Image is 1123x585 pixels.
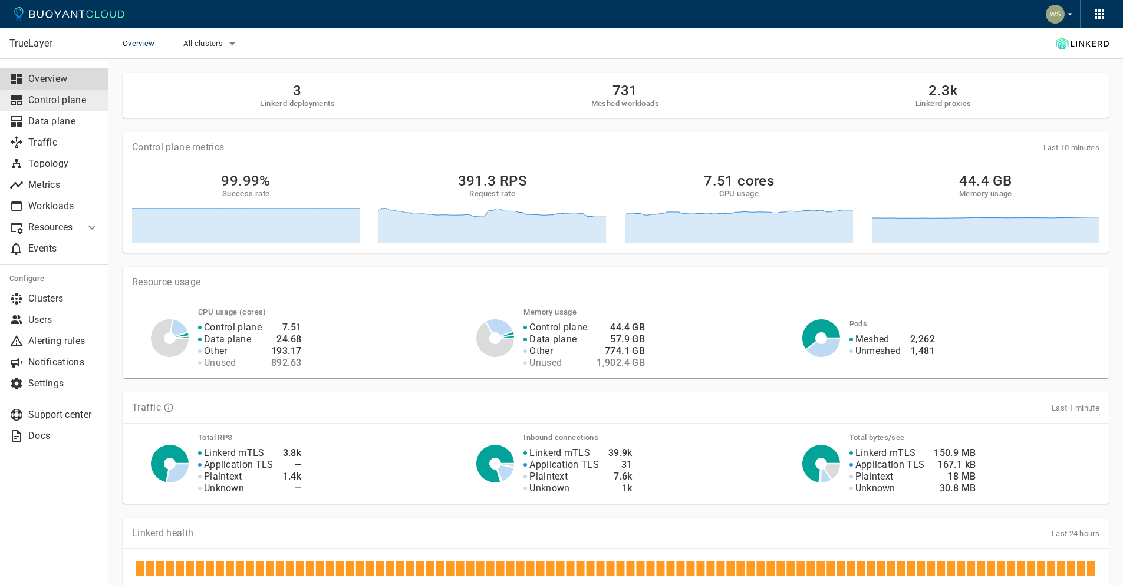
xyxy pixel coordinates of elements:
p: Data plane [529,333,577,345]
p: Data plane [28,115,99,127]
p: Other [529,345,553,357]
h4: 30.8 MB [934,482,976,494]
p: Linkerd mTLS [855,447,916,459]
h2: 2.3k [915,82,971,99]
h4: — [283,459,302,471]
p: Unknown [855,482,895,494]
p: Control plane metrics [132,141,224,153]
h5: Request rate [469,189,515,199]
p: Resources [28,222,75,233]
p: Application TLS [529,459,599,471]
h5: Meshed workloads [591,99,659,108]
p: Other [204,345,228,357]
h2: 391.3 RPS [458,173,528,189]
h4: 167.1 kB [934,459,976,471]
span: Overview [123,28,169,59]
p: Plaintext [204,471,242,482]
h5: Memory usage [959,189,1012,199]
p: Unused [204,357,236,369]
h4: 39.9k [608,447,633,459]
h4: 31 [608,459,633,471]
h2: 3 [260,82,335,99]
h5: Configure [9,274,99,283]
h4: 1.4k [283,471,302,482]
h5: Linkerd deployments [260,99,335,108]
h4: 24.68 [271,333,301,345]
p: Users [28,314,99,326]
h2: 99.99% [221,173,270,189]
h4: 57.9 GB [597,333,645,345]
h2: 731 [591,82,659,99]
p: Unknown [204,482,244,494]
p: Control plane [28,94,99,106]
button: All clusters [183,35,239,52]
h2: 44.4 GB [959,173,1012,189]
h4: 892.63 [271,357,301,369]
p: Linkerd health [132,527,193,539]
h4: 150.9 MB [934,447,976,459]
p: Overview [28,73,99,85]
p: Meshed [855,333,890,345]
p: Metrics [28,179,99,191]
h5: Linkerd proxies [915,99,971,108]
span: Last 1 minute [1052,404,1099,412]
h4: 774.1 GB [597,345,645,357]
p: Workloads [28,200,99,212]
a: 44.4 GBMemory usage [872,173,1099,243]
p: TrueLayer [9,38,98,49]
p: Plaintext [855,471,894,482]
h4: 193.17 [271,345,301,357]
p: Plaintext [529,471,568,482]
p: Unused [529,357,562,369]
p: Data plane [204,333,251,345]
p: Support center [28,409,99,421]
a: 7.51 coresCPU usage [625,173,853,243]
h5: CPU usage [719,189,759,199]
p: Linkerd mTLS [529,447,590,459]
h4: 44.4 GB [597,322,645,333]
h2: 7.51 cores [704,173,774,189]
h5: Success rate [222,189,270,199]
svg: TLS data is compiled from traffic seen by Linkerd proxies. RPS and TCP bytes reflect both inbound... [163,402,174,413]
h4: 1,481 [910,345,935,357]
h4: 3.8k [283,447,302,459]
p: Application TLS [204,459,274,471]
p: Resource usage [132,276,1099,288]
span: All clusters [183,39,225,48]
p: Topology [28,158,99,170]
p: Docs [28,430,99,442]
p: Notifications [28,356,99,368]
p: Alerting rules [28,335,99,347]
p: Clusters [28,293,99,305]
p: Control plane [204,322,262,333]
span: Last 24 hours [1052,529,1099,538]
h4: 2,262 [910,333,935,345]
p: Traffic [132,402,161,414]
p: Settings [28,378,99,389]
p: Events [28,243,99,255]
p: Application TLS [855,459,925,471]
span: Last 10 minutes [1043,143,1100,152]
p: Control plane [529,322,587,333]
img: Weichung Shaw [1046,5,1065,24]
p: Unknown [529,482,569,494]
h4: 18 MB [934,471,976,482]
h4: 7.6k [608,471,633,482]
h4: — [283,482,302,494]
p: Linkerd mTLS [204,447,265,459]
h4: 1k [608,482,633,494]
p: Traffic [28,137,99,148]
h4: 7.51 [271,322,301,333]
p: Unmeshed [855,345,901,357]
h4: 1,902.4 GB [597,357,645,369]
a: 99.99%Success rate [132,173,360,243]
a: 391.3 RPSRequest rate [378,173,606,243]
